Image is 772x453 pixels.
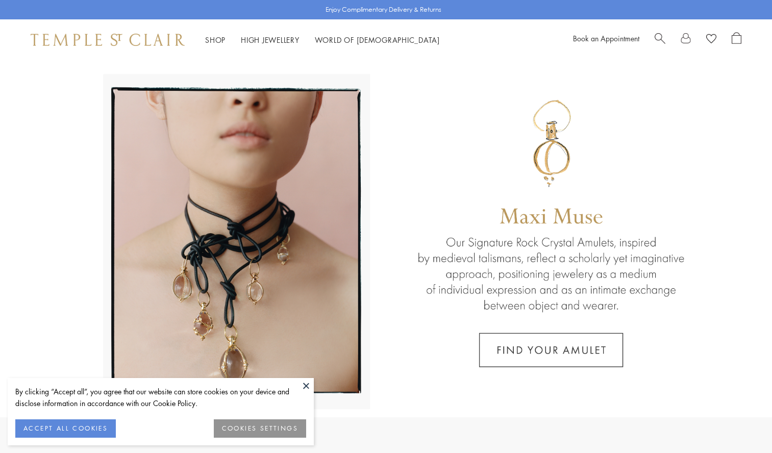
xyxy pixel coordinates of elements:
a: View Wishlist [706,32,716,47]
button: ACCEPT ALL COOKIES [15,419,116,438]
img: Temple St. Clair [31,34,185,46]
a: High JewelleryHigh Jewellery [241,35,300,45]
div: By clicking “Accept all”, you agree that our website can store cookies on your device and disclos... [15,386,306,409]
nav: Main navigation [205,34,440,46]
p: Enjoy Complimentary Delivery & Returns [326,5,441,15]
a: Search [655,32,665,47]
a: World of [DEMOGRAPHIC_DATA]World of [DEMOGRAPHIC_DATA] [315,35,440,45]
button: COOKIES SETTINGS [214,419,306,438]
a: Book an Appointment [573,33,639,43]
a: Open Shopping Bag [732,32,741,47]
a: ShopShop [205,35,226,45]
